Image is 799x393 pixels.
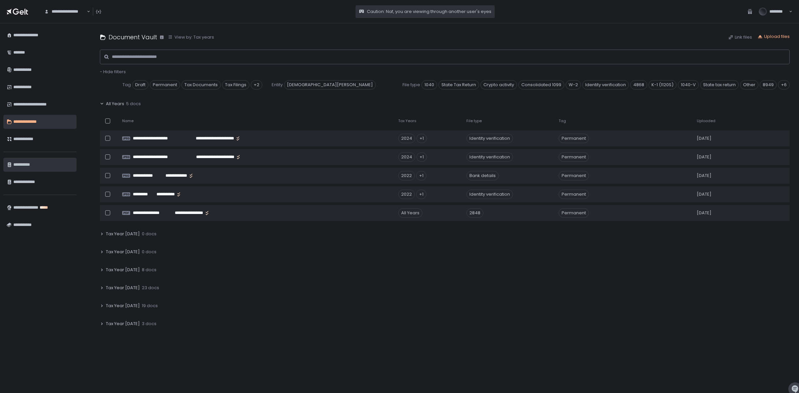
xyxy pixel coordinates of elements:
[398,171,415,180] div: 2022
[106,303,140,309] span: Tax Year [DATE]
[106,231,140,237] span: Tax Year [DATE]
[142,267,156,273] span: 8 docs
[466,208,483,218] div: 2848
[181,80,221,90] span: Tax Documents
[697,210,711,216] span: [DATE]
[100,69,126,75] button: - Hide filters
[700,80,739,90] span: State tax return
[678,80,699,90] span: 1040-V
[272,82,283,88] span: Entity
[559,208,589,218] span: Permanent
[649,80,676,90] span: K-1 (1120S)
[168,34,214,40] button: View by: Tax years
[142,303,158,309] span: 19 docs
[438,80,479,90] span: State Tax Return
[123,82,131,88] span: Tag
[728,34,752,40] button: Link files
[142,285,159,291] span: 23 docs
[150,80,180,90] span: Permanent
[122,118,133,123] span: Name
[402,82,420,88] span: File type
[398,152,415,162] div: 2024
[109,33,157,42] h1: Document Vault
[106,285,140,291] span: Tax Year [DATE]
[142,321,156,327] span: 3 docs
[367,9,491,15] span: Caution: Naf, you are viewing through another user's eyes
[142,249,156,255] span: 0 docs
[466,118,482,123] span: File type
[284,80,376,90] span: [DEMOGRAPHIC_DATA][PERSON_NAME]
[559,118,566,123] span: Tag
[416,152,427,162] div: +1
[416,171,426,180] div: +1
[106,101,124,107] span: All Years
[559,152,589,162] span: Permanent
[630,80,647,90] span: 4868
[697,135,711,141] span: [DATE]
[416,190,426,199] div: +1
[466,190,513,199] div: Identity verification
[518,80,564,90] span: Consolidated 1099
[106,249,140,255] span: Tax Year [DATE]
[398,118,416,123] span: Tax Years
[566,80,581,90] span: W-2
[778,80,790,90] div: +6
[222,80,249,90] span: Tax Filings
[40,4,90,18] div: Search for option
[559,134,589,143] span: Permanent
[760,80,777,90] span: 8949
[398,208,422,218] div: All Years
[106,321,140,327] span: Tax Year [DATE]
[421,80,437,90] span: 1040
[559,171,589,180] span: Permanent
[398,190,415,199] div: 2022
[697,154,711,160] span: [DATE]
[757,34,790,40] button: Upload files
[132,80,148,90] span: Draft
[582,80,629,90] span: Identity verification
[740,80,758,90] span: Other
[251,80,262,90] div: +2
[480,80,517,90] span: Crypto activity
[697,173,711,179] span: [DATE]
[106,267,140,273] span: Tax Year [DATE]
[697,118,715,123] span: Uploaded
[466,134,513,143] div: Identity verification
[697,191,711,197] span: [DATE]
[126,101,141,107] span: 5 docs
[142,231,156,237] span: 0 docs
[559,190,589,199] span: Permanent
[398,134,415,143] div: 2024
[466,171,499,180] div: Bank details
[466,152,513,162] div: Identity verification
[416,134,427,143] div: +1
